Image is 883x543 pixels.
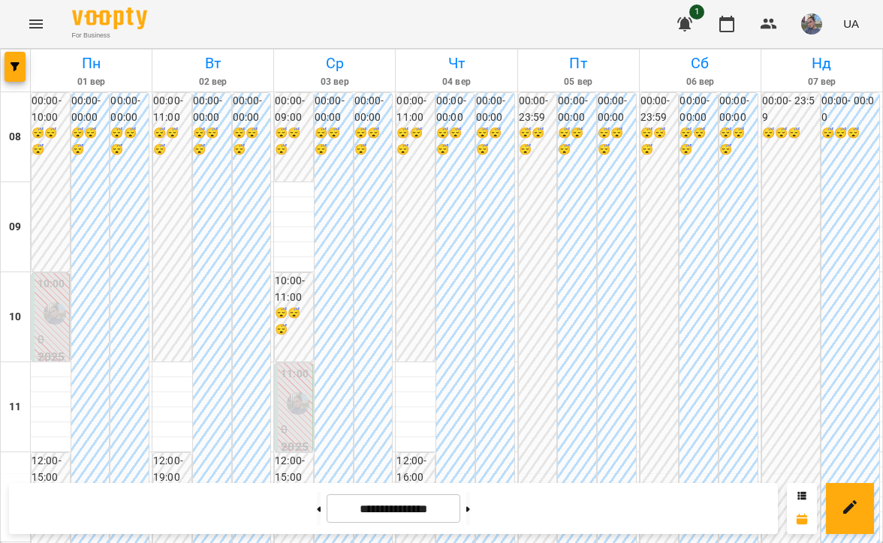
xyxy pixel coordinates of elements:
h6: 00:00 - 00:00 [719,93,758,125]
h6: 😴😴😴 [275,125,313,157]
label: 11:00 [281,366,309,382]
h6: 01 вер [33,75,149,89]
h6: 😴😴😴 [598,125,636,157]
h6: 02 вер [155,75,271,89]
h6: 00:00 - 00:00 [680,93,718,125]
h6: 00:00 - 00:00 [558,93,596,125]
span: For Business [72,31,147,40]
h6: 09 [9,219,21,235]
h6: 00:00 - 00:00 [71,93,110,125]
h6: 04 вер [398,75,514,89]
h6: 😴😴😴 [71,125,110,157]
h6: 😴😴😴 [110,125,149,157]
span: UA [843,16,859,31]
h6: 00:00 - 23:59 [519,93,557,125]
h6: 06 вер [642,75,758,89]
h6: 00:00 - 00:00 [315,93,353,125]
h6: 😴😴😴 [558,125,596,157]
h6: 00:00 - 11:00 [396,93,435,125]
p: 0 [38,331,66,349]
h6: 😴😴😴 [821,125,879,142]
p: 2025 [8] English Indiv 60 min ([PERSON_NAME]) [38,348,66,542]
h6: 😴😴😴 [396,125,435,157]
h6: 😴😴😴 [153,125,191,157]
h6: 😴😴😴 [315,125,353,157]
img: Voopty Logo [72,7,147,29]
h6: 07 вер [764,75,880,89]
h6: 05 вер [520,75,637,89]
h6: 12:00 - 16:00 [396,453,435,485]
img: Павленко Світлана (а) [287,392,309,415]
span: 1 [689,4,704,19]
h6: 11 [9,399,21,415]
h6: 00:00 - 09:00 [275,93,313,125]
h6: 00:00 - 23:59 [762,93,820,125]
h6: Чт [398,52,514,75]
h6: 😴😴😴 [436,125,475,157]
h6: 03 вер [276,75,393,89]
h6: Пт [520,52,637,75]
h6: 😴😴😴 [193,125,231,157]
p: 0 [281,421,309,439]
button: UA [837,10,865,37]
h6: 00:00 - 00:00 [354,93,393,125]
h6: 😴😴😴 [519,125,557,157]
h6: 00:00 - 00:00 [598,93,636,125]
h6: Пн [33,52,149,75]
h6: Нд [764,52,880,75]
h6: 10:00 - 11:00 [275,273,313,305]
h6: 12:00 - 15:00 [275,453,313,485]
h6: 00:00 - 11:00 [153,93,191,125]
h6: 08 [9,129,21,145]
h6: 10 [9,309,21,325]
h6: 00:00 - 23:59 [640,93,679,125]
h6: 00:00 - 00:00 [193,93,231,125]
h6: 😴😴😴 [640,125,679,157]
h6: 😴😴😴 [32,125,70,157]
h6: 00:00 - 00:00 [476,93,514,125]
h6: 😴😴😴 [233,125,271,157]
h6: 😴😴😴 [476,125,514,157]
h6: Сб [642,52,758,75]
h6: 😴😴😴 [680,125,718,157]
h6: 00:00 - 10:00 [32,93,70,125]
h6: 😴😴😴 [275,305,313,337]
label: 10:00 [38,276,65,292]
img: 12e81ef5014e817b1a9089eb975a08d3.jpeg [801,13,822,34]
h6: Вт [155,52,271,75]
h6: 😴😴😴 [354,125,393,157]
h6: 😴😴😴 [719,125,758,157]
h6: Ср [276,52,393,75]
h6: 00:00 - 00:00 [233,93,271,125]
h6: 00:00 - 00:00 [110,93,149,125]
h6: 00:00 - 00:00 [821,93,879,125]
h6: 😴😴😴 [762,125,820,142]
h6: 00:00 - 00:00 [436,93,475,125]
img: Павленко Світлана (а) [44,302,66,325]
h6: 12:00 - 15:00 [32,453,70,485]
button: Menu [18,6,54,42]
h6: 12:00 - 19:00 [153,453,191,485]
